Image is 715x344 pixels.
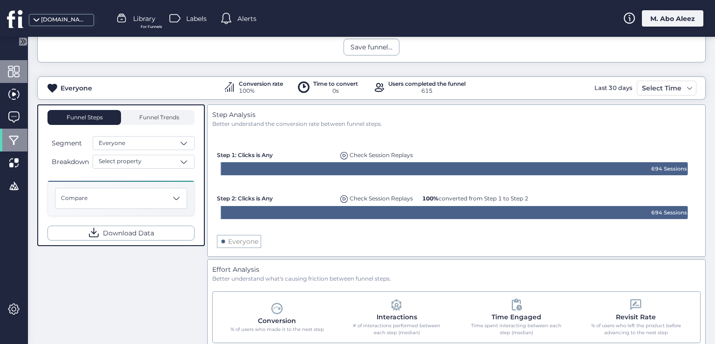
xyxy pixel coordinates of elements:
[41,15,88,24] div: [DOMAIN_NAME]
[492,312,541,322] div: Time Engaged
[217,195,273,202] span: Step 2: Clicks is Any
[212,275,701,283] div: Better understand what's causing friction between funnel steps.
[350,195,413,202] span: Check Session Replays
[388,81,465,87] div: Users completed the funnel
[186,14,207,24] span: Labels
[350,151,413,158] span: Check Session Replays
[133,14,155,24] span: Library
[52,138,82,148] span: Segment
[99,157,142,166] span: Select property
[52,157,89,167] span: Breakdown
[258,316,296,326] div: Conversion
[61,83,92,93] div: Everyone
[420,190,531,203] div: 100% converted from Step 1 to Step 2
[61,194,88,203] span: Compare
[651,209,687,216] text: 694 Sessions
[137,115,179,120] span: Funnel Trends
[239,81,283,87] div: Conversion rate
[228,237,258,246] text: Everyone
[422,195,528,202] span: converted from Step 1 to Step 2
[422,195,438,202] b: 100%
[47,156,91,167] button: Breakdown
[47,138,91,149] button: Segment
[589,322,683,337] div: % of users who left the product before advancing to the next step
[217,147,333,159] div: Step 1: Clicks is Any
[212,110,701,120] div: Step Analysis
[141,24,162,30] span: For Funnels
[47,226,195,241] button: Download Data
[313,87,358,96] div: 0s
[338,190,415,203] div: Replays of user dropping
[640,83,684,94] div: Select Time
[350,322,444,337] div: # of interactions performed between each step (median)
[217,151,273,158] span: Step 1: Clicks is Any
[237,14,256,24] span: Alerts
[351,42,392,52] div: Save funnel...
[99,139,125,148] span: Everyone
[212,264,701,275] div: Effort Analysis
[651,165,687,172] text: 694 Sessions
[313,81,358,87] div: Time to convert
[338,147,415,160] div: Replays of user dropping
[212,120,701,129] div: Better understand the conversion rate between funnel steps.
[230,326,324,333] div: % of users who made it to the next step
[469,322,563,337] div: Time spent interacting between each step (median)
[388,87,465,96] div: 615
[377,312,417,322] div: Interactions
[217,190,333,203] div: Step 2: Clicks is Any
[642,10,703,27] div: M. Abo Aleez
[592,81,634,96] div: Last 30 days
[66,115,103,120] span: Funnel Steps
[616,312,656,322] div: Revisit Rate
[103,228,154,238] span: Download Data
[239,87,283,96] div: 100%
